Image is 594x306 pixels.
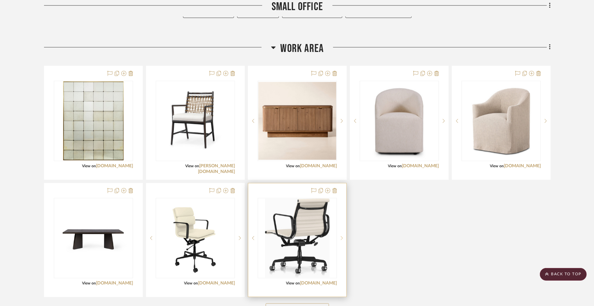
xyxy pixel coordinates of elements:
img: Shavano Dining Table [54,199,132,277]
img: Cove Dining Chair With Casters [462,82,540,160]
a: [DOMAIN_NAME] [300,164,337,168]
span: View on [388,164,402,168]
div: 1 [258,198,337,278]
span: View on [185,164,199,168]
div: 0 [258,81,337,161]
div: 0 [156,81,235,161]
scroll-to-top-button: BACK TO TOP [540,268,587,281]
span: Work Area [281,42,324,55]
a: [DOMAIN_NAME] [504,164,541,168]
span: View on [82,164,96,168]
img: SOHO II Padded Management Chair (Black Frame/Sand) [156,199,234,277]
span: View on [184,281,198,285]
a: [DOMAIN_NAME] [300,281,337,285]
a: [DOMAIN_NAME] [402,164,439,168]
img: Eames Aluminum Group Chair [265,199,330,278]
img: Rhett Dining Chair [360,82,438,160]
span: View on [490,164,504,168]
div: 0 [360,81,439,161]
span: View on [82,281,96,285]
span: View on [286,281,300,285]
a: [DOMAIN_NAME] [96,281,133,285]
img: Pratt Arm Chair, Espresso [156,92,234,150]
a: [DOMAIN_NAME] [198,281,235,285]
div: 0 [462,81,540,161]
a: [DOMAIN_NAME] [96,164,133,168]
a: [PERSON_NAME][DOMAIN_NAME] [198,164,235,174]
img: Belleza Full Length Mirror [63,81,124,161]
span: View on [286,164,300,168]
img: Davison 60" Fluted Oak Media Console [258,82,336,160]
